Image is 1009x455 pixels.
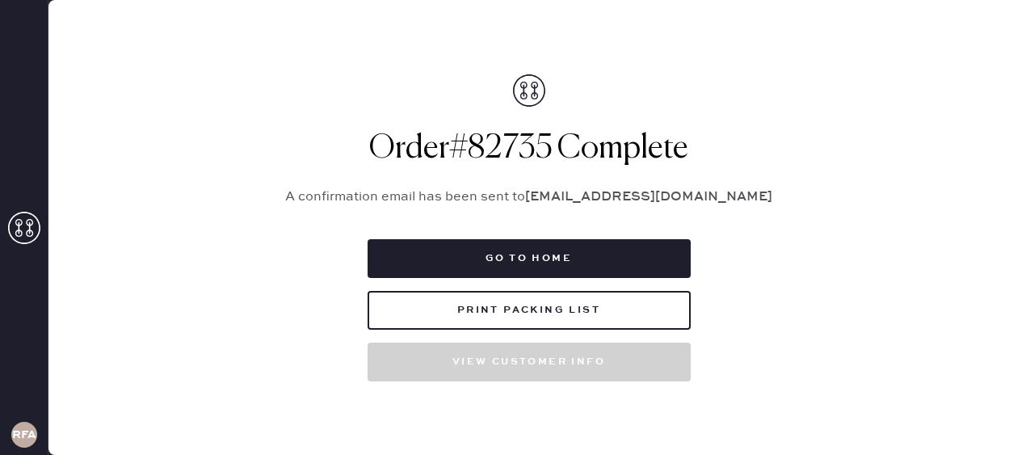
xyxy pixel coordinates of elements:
[267,187,792,207] p: A confirmation email has been sent to
[525,189,772,204] strong: [EMAIL_ADDRESS][DOMAIN_NAME]
[368,239,691,278] button: Go to home
[932,382,1002,452] iframe: Front Chat
[368,291,691,330] button: Print Packing List
[267,129,792,168] h1: Order # 82735 Complete
[368,343,691,381] button: View customer info
[12,429,36,440] h3: RFA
